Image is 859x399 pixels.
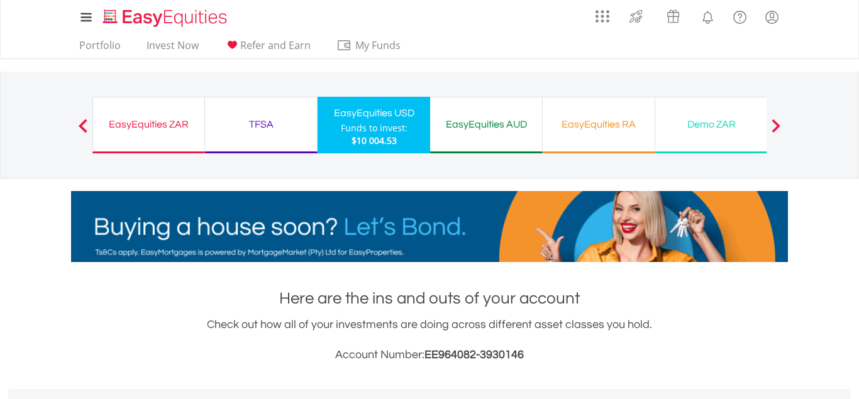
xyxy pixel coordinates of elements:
div: EasyEquities RA [550,116,647,133]
img: thrive-v2.svg [626,6,646,26]
h1: Here are the ins and outs of your account [71,287,788,310]
img: grid-menu-icon.svg [596,9,609,23]
a: Notifications [692,3,724,28]
img: EasyMortage Promotion Banner [71,191,788,262]
div: Funds to invest: [341,122,407,134]
div: Demo ZAR [663,116,760,133]
a: Home page [98,3,232,28]
a: Refer and Earn [219,39,316,58]
div: Check out how all of your investments are doing across different asset classes you hold. [71,316,788,364]
div: EasyEquities ZAR [101,116,197,133]
img: vouchers-v2.svg [663,6,684,26]
h3: Account Number: [71,346,788,364]
div: EasyEquities USD [325,104,423,122]
button: Next [763,125,789,138]
a: Vouchers [655,3,692,26]
a: AppsGrid [587,3,618,23]
button: Previous [70,125,96,138]
span: EE964082-3930146 [424,349,524,361]
a: Portfolio [74,39,126,58]
a: Invest Now [141,39,204,58]
div: TFSA [213,116,309,133]
a: My Profile [756,3,788,31]
span: $10 004.53 [352,134,397,146]
a: FAQ's and Support [724,3,756,28]
div: EasyEquities AUD [438,116,535,133]
img: EasyEquities_Logo.png [101,8,232,28]
span: Refer and Earn [240,38,311,52]
span: My Funds [336,37,419,53]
